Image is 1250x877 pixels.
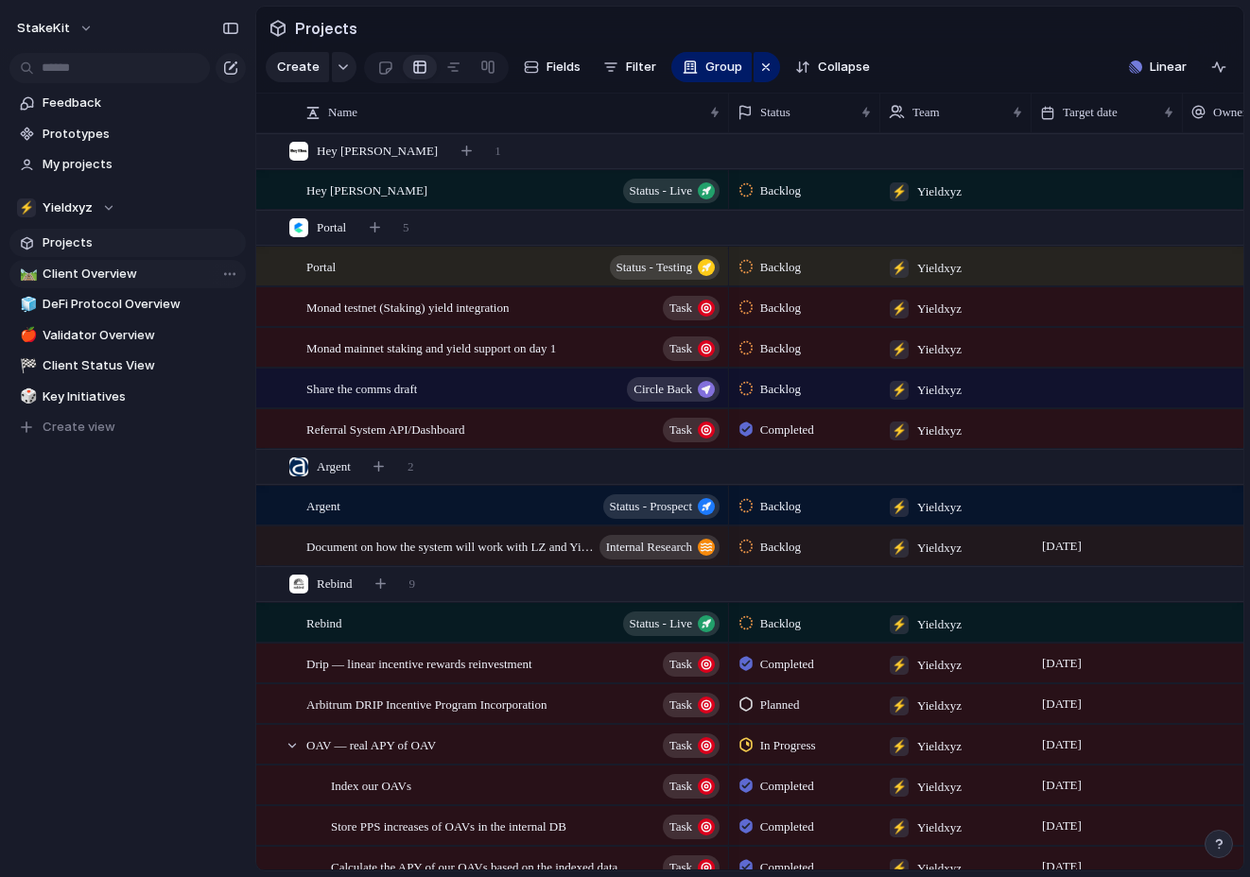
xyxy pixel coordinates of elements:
[306,733,436,755] span: OAV — real APY of OAV
[331,774,411,796] span: Index our OAVs
[596,52,664,82] button: Filter
[669,651,692,678] span: Task
[760,614,801,633] span: Backlog
[663,815,720,839] button: Task
[9,383,246,411] a: 🎲Key Initiatives
[266,52,329,82] button: Create
[306,494,340,516] span: Argent
[408,457,414,476] span: 2
[9,321,246,350] div: 🍎Validator Overview
[917,340,962,359] span: Yieldxyz
[663,336,720,361] button: Task
[760,858,814,877] span: Completed
[669,417,692,443] span: Task
[626,58,656,77] span: Filter
[890,340,909,359] div: ⚡
[17,265,36,284] button: 🛤️
[17,295,36,314] button: 🧊
[917,696,962,715] span: Yieldxyz
[9,13,103,43] button: StakeKit
[760,380,801,399] span: Backlog
[317,142,438,161] span: Hey [PERSON_NAME]
[1063,103,1118,122] span: Target date
[890,539,909,558] div: ⚡
[630,178,692,204] span: Status - Live
[760,258,801,277] span: Backlog
[17,326,36,345] button: 🍎
[306,179,427,200] span: Hey [PERSON_NAME]
[663,296,720,320] button: Task
[760,736,816,755] span: In Progress
[9,352,246,380] div: 🏁Client Status View
[912,103,940,122] span: Team
[43,125,239,144] span: Prototypes
[43,295,239,314] span: DeFi Protocol Overview
[20,386,33,407] div: 🎲
[1037,815,1086,837] span: [DATE]
[43,326,239,345] span: Validator Overview
[331,855,617,877] span: Calculate the APY of our OAVs based on the indexed data
[17,387,36,406] button: 🎲
[917,737,962,756] span: Yieldxyz
[317,218,346,237] span: Portal
[20,294,33,316] div: 🧊
[623,611,720,636] button: Status - Live
[43,265,239,284] span: Client Overview
[890,498,909,517] div: ⚡
[43,387,239,406] span: Key Initiatives
[409,575,416,593] span: 9
[9,260,246,288] a: 🛤️Client Overview
[547,58,581,77] span: Fields
[917,778,962,797] span: Yieldxyz
[663,418,720,442] button: Task
[760,538,801,557] span: Backlog
[917,182,962,201] span: Yieldxyz
[403,218,409,237] span: 5
[306,418,465,439] span: Referral System API/Dashboard
[663,652,720,677] button: Task
[516,52,588,82] button: Fields
[760,181,801,200] span: Backlog
[890,818,909,837] div: ⚡
[306,693,547,714] span: Arbitrum DRIP Incentive Program Incorporation
[616,254,692,281] span: Status - Testing
[20,263,33,284] div: 🛤️
[917,818,962,837] span: Yieldxyz
[306,255,336,277] span: Portal
[277,58,320,77] span: Create
[43,356,239,375] span: Client Status View
[760,817,814,836] span: Completed
[306,611,342,633] span: Rebind
[630,610,692,637] span: Status - Live
[917,498,962,517] span: Yieldxyz
[760,103,790,122] span: Status
[317,457,351,476] span: Argent
[317,575,353,593] span: Rebind
[17,19,70,38] span: StakeKit
[17,198,36,217] div: ⚡
[890,778,909,797] div: ⚡
[671,52,752,82] button: Group
[328,103,357,122] span: Name
[760,299,801,318] span: Backlog
[331,815,566,836] span: Store PPS increases of OAVs in the internal DB
[610,255,720,280] button: Status - Testing
[43,155,239,174] span: My projects
[917,421,962,440] span: Yieldxyz
[306,535,594,557] span: Document on how the system will work with LZ and Yield -> moving the funds between the chains
[818,58,870,77] span: Collapse
[306,377,417,399] span: Share the comms draft
[9,120,246,148] a: Prototypes
[890,696,909,715] div: ⚡
[890,300,909,318] div: ⚡
[291,11,361,45] span: Projects
[890,421,909,440] div: ⚡
[917,656,962,675] span: Yieldxyz
[20,355,33,377] div: 🏁
[9,413,246,441] button: Create view
[760,655,814,674] span: Completed
[606,534,692,560] span: Internal Research
[669,732,692,759] span: Task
